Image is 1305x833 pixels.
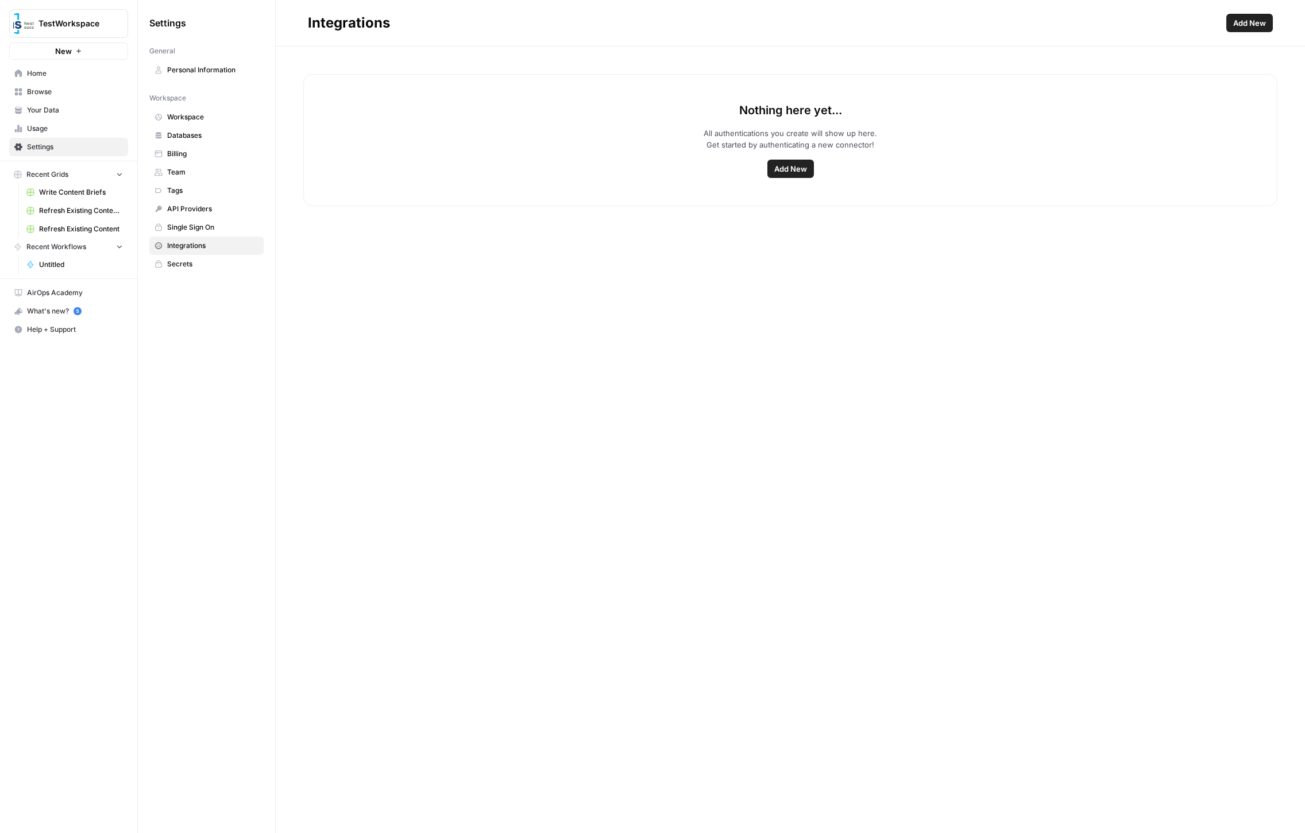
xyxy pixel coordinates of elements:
span: Single Sign On [167,222,258,233]
span: Recent Workflows [26,242,86,252]
a: Untitled [21,255,128,274]
a: Write Content Briefs [21,183,128,202]
span: Untitled [39,259,123,270]
span: Databases [167,130,258,141]
span: Team [167,167,258,177]
span: New [55,45,72,57]
span: Workspace [149,93,186,103]
span: AirOps Academy [27,288,123,298]
a: AirOps Academy [9,284,128,302]
a: Usage [9,119,128,138]
span: Tags [167,185,258,196]
a: 5 [74,307,82,315]
span: Integrations [167,241,258,251]
p: Nothing here yet... [739,102,842,118]
span: Add New [1233,17,1266,29]
a: Browse [9,83,128,101]
button: Add New [1226,14,1273,32]
span: Billing [167,149,258,159]
button: Workspace: TestWorkspace [9,9,128,38]
a: Billing [149,145,264,163]
a: Single Sign On [149,218,264,237]
button: Add New [767,160,814,178]
a: Secrets [149,255,264,273]
span: Personal Information [167,65,258,75]
a: Tags [149,181,264,200]
span: Your Data [27,105,123,115]
span: Refresh Existing Content [39,224,123,234]
span: Settings [27,142,123,152]
span: Settings [149,16,186,30]
span: General [149,46,175,56]
div: What's new? [10,303,128,320]
button: New [9,42,128,60]
span: Browse [27,87,123,97]
a: Refresh Existing Content [21,220,128,238]
span: API Providers [167,204,258,214]
a: API Providers [149,200,264,218]
a: Personal Information [149,61,264,79]
a: Workspace [149,108,264,126]
a: Integrations [149,237,264,255]
button: Recent Workflows [9,238,128,255]
span: Write Content Briefs [39,187,123,197]
a: Home [9,64,128,83]
span: Workspace [167,112,258,122]
span: Secrets [167,259,258,269]
a: Databases [149,126,264,145]
a: Settings [9,138,128,156]
p: All authentications you create will show up here. Get started by authenticating a new connector! [704,127,877,150]
a: Your Data [9,101,128,119]
a: Refresh Existing Content (1) [21,202,128,220]
span: Recent Grids [26,169,68,180]
text: 5 [76,308,79,314]
button: What's new? 5 [9,302,128,320]
a: Team [149,163,264,181]
img: TestWorkspace Logo [13,13,34,34]
button: Recent Grids [9,166,128,183]
span: Usage [27,123,123,134]
span: Add New [774,163,807,175]
div: Integrations [308,14,390,32]
span: Home [27,68,123,79]
span: Refresh Existing Content (1) [39,206,123,216]
span: Help + Support [27,324,123,335]
button: Help + Support [9,320,128,339]
span: TestWorkspace [38,18,108,29]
